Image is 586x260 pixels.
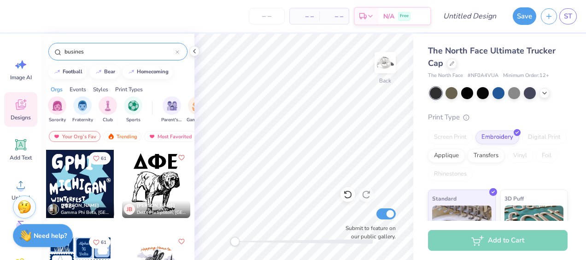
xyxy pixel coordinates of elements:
div: filter for Game Day [187,96,208,124]
span: Image AI [10,74,32,81]
div: football [63,69,82,74]
div: filter for Sorority [48,96,66,124]
img: Parent's Weekend Image [167,100,177,111]
div: Applique [428,149,465,163]
input: – – [249,8,285,24]
button: bear [90,65,119,79]
img: most_fav.gif [148,133,156,140]
div: Back [379,77,391,85]
span: ST [564,11,572,22]
span: N/A [383,12,394,21]
div: Transfers [468,149,504,163]
input: Untitled Design [436,7,504,25]
span: The North Face Ultimate Trucker Cap [428,45,556,69]
span: Parent's Weekend [161,117,182,124]
div: Screen Print [428,130,473,144]
button: filter button [187,96,208,124]
img: 3D Puff [504,206,564,252]
button: filter button [48,96,66,124]
span: [PERSON_NAME] [137,202,175,209]
div: Most Favorited [144,131,196,142]
div: Embroidery [475,130,519,144]
span: The North Face [428,72,463,80]
span: Fraternity [72,117,93,124]
span: Game Day [187,117,208,124]
span: 3D Puff [504,194,524,203]
a: ST [559,8,577,24]
span: Upload [12,194,30,201]
img: trending.gif [107,133,115,140]
button: filter button [124,96,142,124]
div: Print Type [428,112,568,123]
span: Sports [126,117,141,124]
div: Print Types [115,85,143,94]
img: Standard [432,206,492,252]
div: Digital Print [522,130,567,144]
button: filter button [161,96,182,124]
img: Sports Image [128,100,139,111]
div: filter for Sports [124,96,142,124]
img: Game Day Image [192,100,203,111]
img: trend_line.gif [53,69,61,75]
strong: Need help? [34,231,67,240]
button: Save [513,7,536,25]
div: Events [70,85,86,94]
button: filter button [72,96,93,124]
div: Trending [103,131,141,142]
button: Like [89,236,111,248]
span: Sorority [49,117,66,124]
div: filter for Club [99,96,117,124]
div: Vinyl [507,149,533,163]
img: trend_line.gif [95,69,102,75]
img: most_fav.gif [53,133,60,140]
span: 61 [101,240,106,245]
div: Rhinestones [428,167,473,181]
img: Fraternity Image [77,100,88,111]
div: bear [104,69,115,74]
button: filter button [99,96,117,124]
input: Try "Alpha" [64,47,176,56]
button: football [48,65,87,79]
div: Orgs [51,85,63,94]
span: Free [400,13,409,19]
div: Your Org's Fav [49,131,100,142]
span: Designs [11,114,31,121]
div: filter for Parent's Weekend [161,96,182,124]
img: trend_line.gif [128,69,135,75]
span: Standard [432,194,457,203]
span: Minimum Order: 12 + [503,72,549,80]
span: Add Text [10,154,32,161]
label: Submit to feature on our public gallery. [340,224,396,241]
span: – – [295,12,314,21]
div: filter for Fraternity [72,96,93,124]
span: # NF0A4VUA [468,72,498,80]
span: Gamma Phi Beta, [GEOGRAPHIC_DATA][US_STATE] [61,209,111,216]
button: homecoming [123,65,173,79]
img: Club Image [103,100,113,111]
button: Like [176,152,187,163]
div: Styles [93,85,108,94]
button: Like [89,152,111,165]
span: Delta Phi Epsilon, [GEOGRAPHIC_DATA][US_STATE] [137,209,187,216]
div: Accessibility label [230,237,240,246]
span: 61 [101,156,106,161]
div: Foil [536,149,557,163]
button: Like [176,236,187,247]
span: [PERSON_NAME] [61,202,99,209]
img: Back [376,53,394,72]
div: homecoming [137,69,169,74]
span: Club [103,117,113,124]
span: – – [325,12,343,21]
img: Sorority Image [52,100,63,111]
div: JB [124,204,135,215]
